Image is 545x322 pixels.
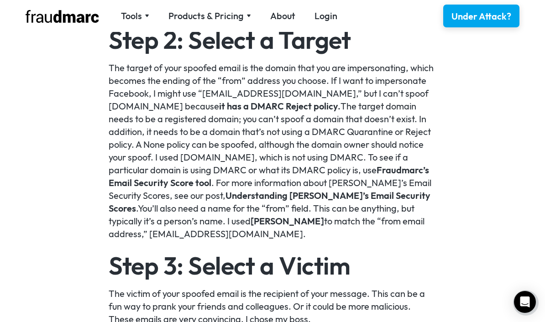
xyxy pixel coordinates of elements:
[451,10,511,23] div: Under Attack?
[219,100,341,112] a: it has a DMARC Reject policy.
[443,5,519,27] a: Under Attack?
[109,253,437,278] h2: Step 3: Select a Victim
[168,10,244,22] div: Products & Pricing
[121,10,142,22] div: Tools
[121,10,149,22] div: Tools
[514,291,536,313] div: Open Intercom Messenger
[109,190,430,214] a: Understanding [PERSON_NAME]’s Email Security Scores
[109,164,429,188] a: Fraudmarc’s Email Security Score tool
[251,215,324,227] a: [PERSON_NAME]
[168,10,251,22] div: Products & Pricing
[270,10,295,22] a: About
[109,62,437,240] p: The target of your spoofed email is the domain that you are impersonating, which becomes the endi...
[314,10,337,22] a: Login
[109,27,437,52] h2: Step 2: Select a Target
